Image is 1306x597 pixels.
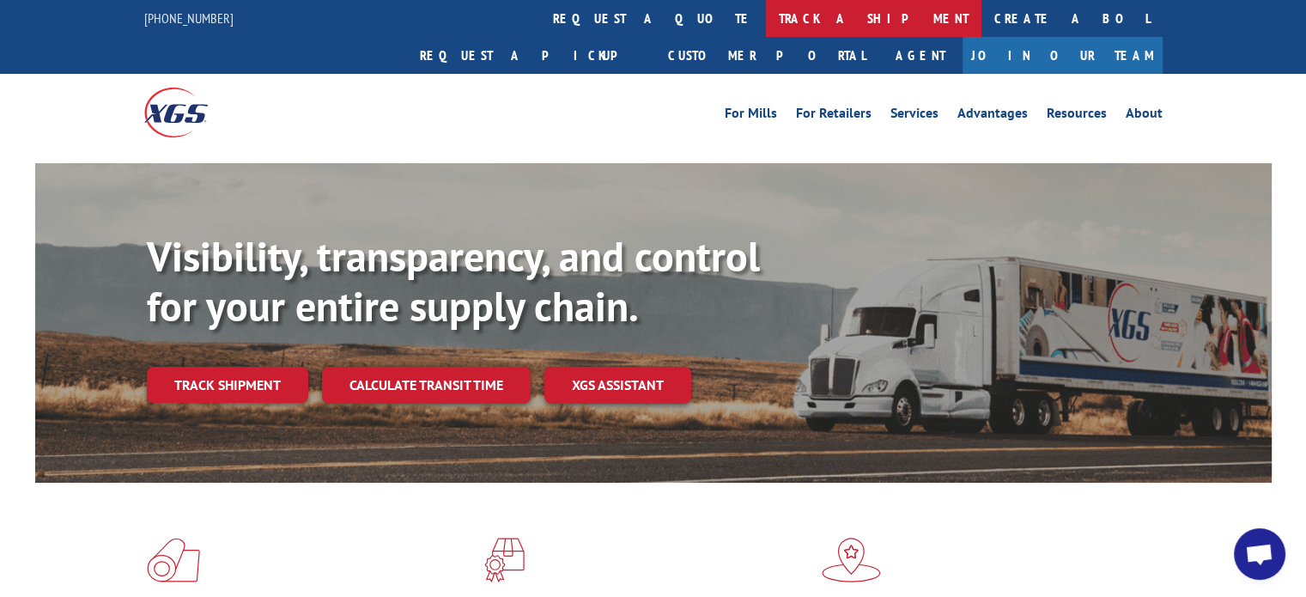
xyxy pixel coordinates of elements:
a: Request a pickup [407,37,655,74]
a: Customer Portal [655,37,878,74]
a: For Mills [725,107,777,125]
a: Advantages [957,107,1028,125]
a: For Retailers [796,107,872,125]
img: xgs-icon-flagship-distribution-model-red [822,538,881,582]
a: [PHONE_NUMBER] [144,9,234,27]
a: About [1126,107,1163,125]
a: Services [890,107,938,125]
a: Join Our Team [963,37,1163,74]
a: Agent [878,37,963,74]
div: Open chat [1234,528,1285,580]
a: Calculate transit time [322,367,531,404]
img: xgs-icon-focused-on-flooring-red [484,538,525,582]
img: xgs-icon-total-supply-chain-intelligence-red [147,538,200,582]
a: Track shipment [147,367,308,403]
b: Visibility, transparency, and control for your entire supply chain. [147,229,760,332]
a: XGS ASSISTANT [544,367,691,404]
a: Resources [1047,107,1107,125]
